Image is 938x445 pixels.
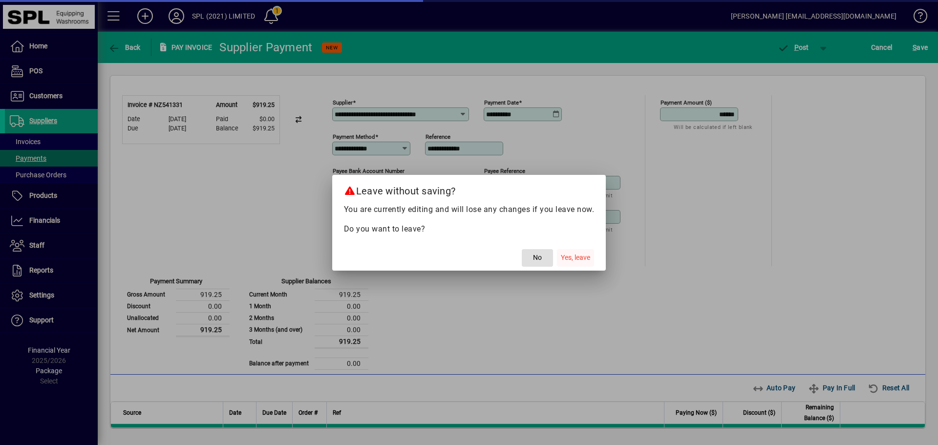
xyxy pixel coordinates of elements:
p: Do you want to leave? [344,223,595,235]
h2: Leave without saving? [332,175,606,203]
button: Yes, leave [557,249,594,267]
span: No [533,253,542,263]
p: You are currently editing and will lose any changes if you leave now. [344,204,595,215]
span: Yes, leave [561,253,590,263]
button: No [522,249,553,267]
